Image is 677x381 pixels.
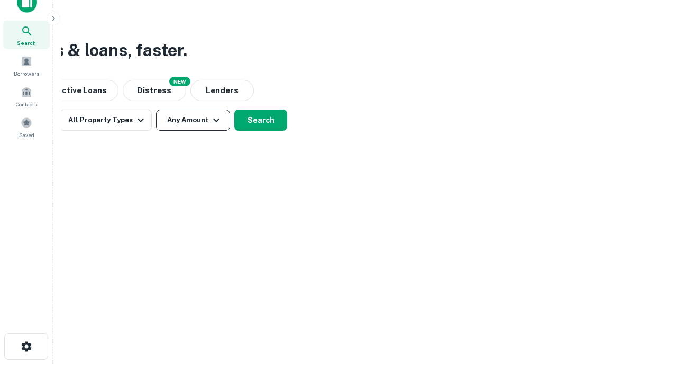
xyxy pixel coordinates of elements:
[60,110,152,131] button: All Property Types
[169,77,190,86] div: NEW
[3,51,50,80] a: Borrowers
[190,80,254,101] button: Lenders
[3,113,50,141] a: Saved
[624,296,677,347] iframe: Chat Widget
[156,110,230,131] button: Any Amount
[17,39,36,47] span: Search
[14,69,39,78] span: Borrowers
[234,110,287,131] button: Search
[123,80,186,101] button: Search distressed loans with lien and other non-mortgage details.
[16,100,37,108] span: Contacts
[3,82,50,111] a: Contacts
[3,21,50,49] a: Search
[19,131,34,139] span: Saved
[44,80,118,101] button: Active Loans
